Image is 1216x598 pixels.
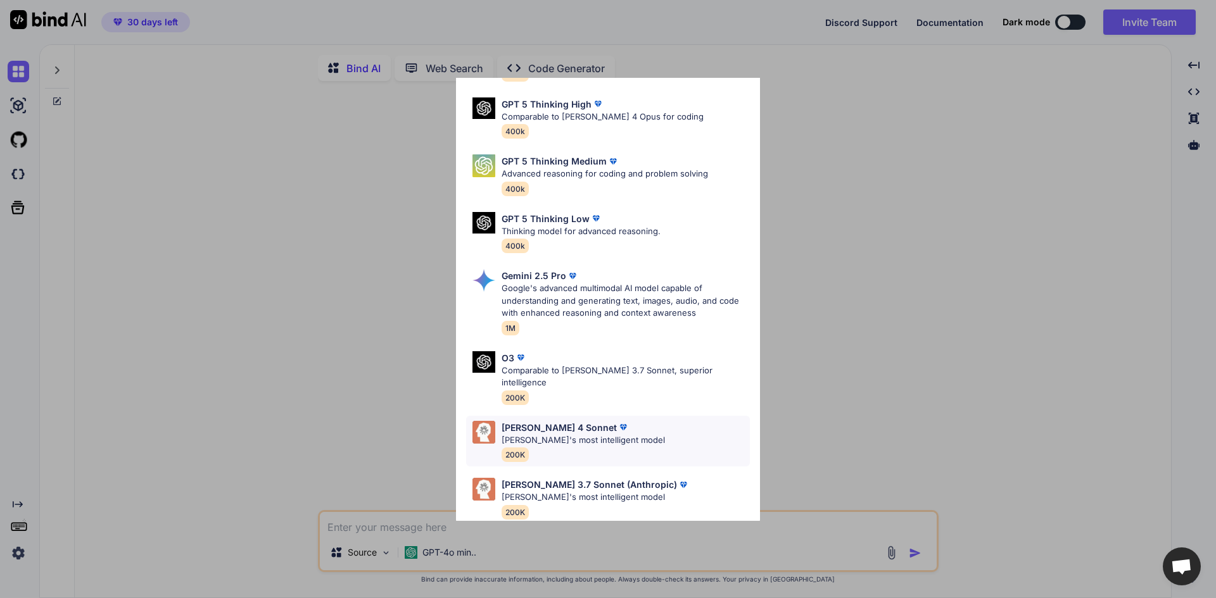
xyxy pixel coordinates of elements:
[1163,547,1201,585] div: Open chat
[502,239,529,253] span: 400k
[590,212,602,225] img: premium
[502,505,529,520] span: 200K
[502,434,665,447] p: [PERSON_NAME]'s most intelligent model
[502,321,519,335] span: 1M
[502,182,529,196] span: 400k
[472,97,495,120] img: Pick Models
[502,364,750,389] p: Comparable to [PERSON_NAME] 3.7 Sonnet, superior intelligence
[502,491,690,504] p: [PERSON_NAME]'s most intelligent model
[472,212,495,234] img: Pick Models
[472,478,495,501] img: Pick Models
[472,421,495,444] img: Pick Models
[472,154,495,177] img: Pick Models
[502,269,566,282] p: Gemini 2.5 Pro
[566,270,579,282] img: premium
[502,97,592,111] p: GPT 5 Thinking High
[502,111,704,123] p: Comparable to [PERSON_NAME] 4 Opus for coding
[502,225,661,238] p: Thinking model for advanced reasoning.
[502,390,529,405] span: 200K
[502,478,677,491] p: [PERSON_NAME] 3.7 Sonnet (Anthropic)
[607,155,619,168] img: premium
[592,97,604,110] img: premium
[617,421,630,433] img: premium
[472,269,495,292] img: Pick Models
[502,421,617,434] p: [PERSON_NAME] 4 Sonnet
[472,351,495,373] img: Pick Models
[502,154,607,168] p: GPT 5 Thinking Medium
[677,478,690,491] img: premium
[502,168,708,180] p: Advanced reasoning for coding and problem solving
[502,124,529,139] span: 400k
[514,351,527,364] img: premium
[502,212,590,225] p: GPT 5 Thinking Low
[502,282,750,320] p: Google's advanced multimodal AI model capable of understanding and generating text, images, audio...
[502,351,514,364] p: O3
[502,447,529,462] span: 200K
